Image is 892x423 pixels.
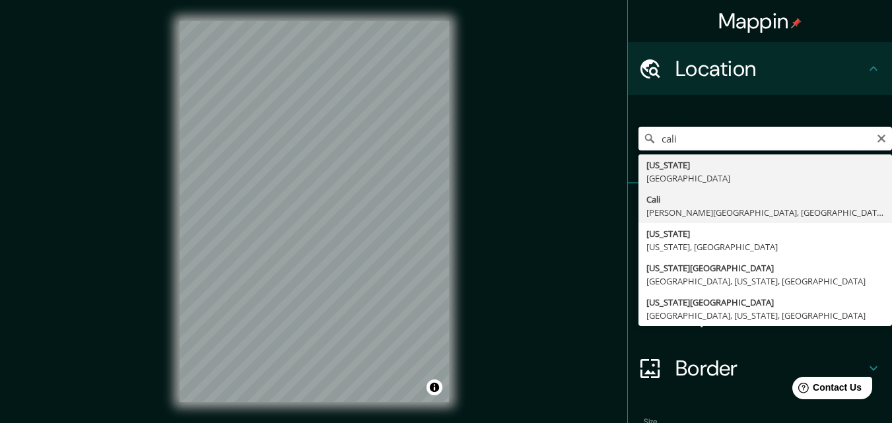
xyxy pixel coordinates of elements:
[718,8,802,34] h4: Mappin
[646,261,884,275] div: [US_STATE][GEOGRAPHIC_DATA]
[646,193,884,206] div: Cali
[646,240,884,253] div: [US_STATE], [GEOGRAPHIC_DATA]
[427,379,442,395] button: Toggle attribution
[180,21,449,402] canvas: Map
[675,302,866,329] h4: Layout
[628,183,892,236] div: Pins
[646,227,884,240] div: [US_STATE]
[638,127,892,150] input: Pick your city or area
[876,131,887,144] button: Clear
[646,172,884,185] div: [GEOGRAPHIC_DATA]
[646,206,884,219] div: [PERSON_NAME][GEOGRAPHIC_DATA], [GEOGRAPHIC_DATA]
[628,236,892,289] div: Style
[628,42,892,95] div: Location
[774,372,877,408] iframe: Help widget launcher
[675,355,866,381] h4: Border
[646,296,884,309] div: [US_STATE][GEOGRAPHIC_DATA]
[646,309,884,322] div: [GEOGRAPHIC_DATA], [US_STATE], [GEOGRAPHIC_DATA]
[646,275,884,288] div: [GEOGRAPHIC_DATA], [US_STATE], [GEOGRAPHIC_DATA]
[628,342,892,395] div: Border
[628,289,892,342] div: Layout
[675,55,866,82] h4: Location
[791,18,802,28] img: pin-icon.png
[646,158,884,172] div: [US_STATE]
